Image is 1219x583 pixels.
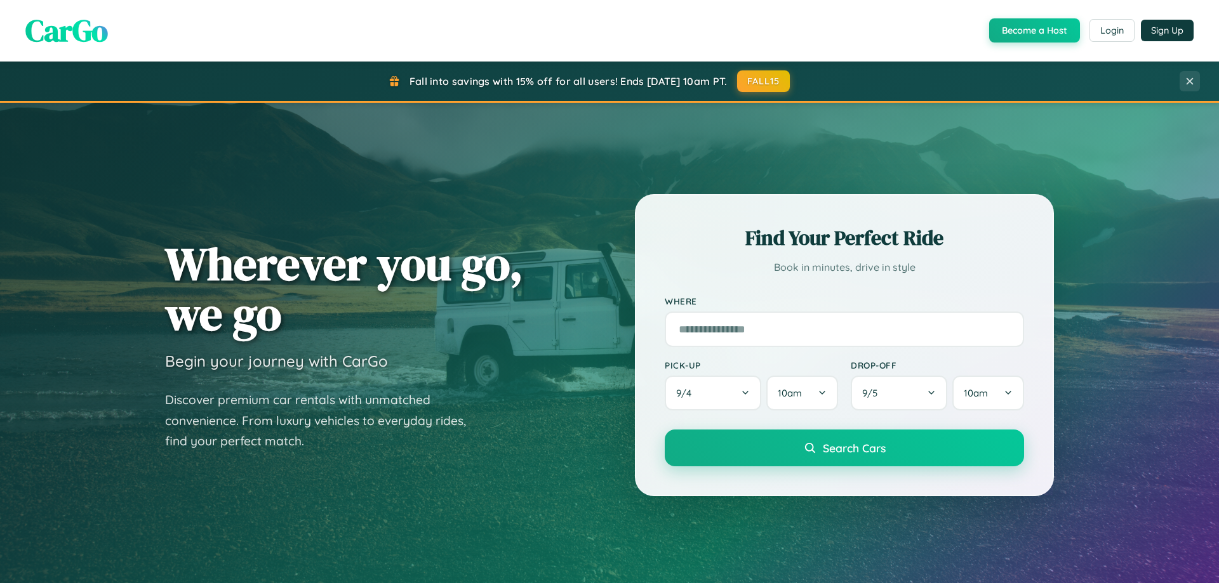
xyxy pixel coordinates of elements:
[25,10,108,51] span: CarGo
[737,70,790,92] button: FALL15
[989,18,1080,43] button: Become a Host
[665,296,1024,306] label: Where
[665,224,1024,252] h2: Find Your Perfect Ride
[665,376,761,410] button: 9/4
[410,75,728,88] span: Fall into savings with 15% off for all users! Ends [DATE] 10am PT.
[964,387,988,399] span: 10am
[952,376,1024,410] button: 10am
[665,360,838,370] label: Pick-up
[1089,19,1135,42] button: Login
[665,258,1024,277] p: Book in minutes, drive in style
[665,429,1024,466] button: Search Cars
[165,239,523,339] h1: Wherever you go, we go
[676,387,698,399] span: 9 / 4
[165,390,483,452] p: Discover premium car rentals with unmatched convenience. From luxury vehicles to everyday rides, ...
[862,387,884,399] span: 9 / 5
[778,387,802,399] span: 10am
[851,376,947,410] button: 9/5
[766,376,838,410] button: 10am
[1141,20,1194,41] button: Sign Up
[165,351,388,370] h3: Begin your journey with CarGo
[823,441,886,455] span: Search Cars
[851,360,1024,370] label: Drop-off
